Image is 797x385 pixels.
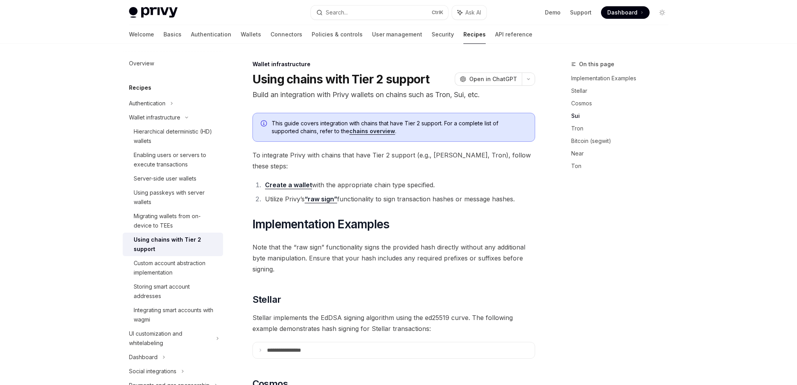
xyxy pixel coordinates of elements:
[134,258,218,277] div: Custom account abstraction implementation
[432,25,454,44] a: Security
[469,75,517,83] span: Open in ChatGPT
[123,148,223,172] a: Enabling users or servers to execute transactions
[123,256,223,280] a: Custom account abstraction implementation
[571,135,675,147] a: Bitcoin (segwit)
[571,85,675,97] a: Stellar
[252,242,535,275] span: Note that the “raw sign” functionality signs the provided hash directly without any additional by...
[571,147,675,160] a: Near
[129,113,180,122] div: Wallet infrastructure
[163,25,182,44] a: Basics
[134,127,218,146] div: Hierarchical deterministic (HD) wallets
[134,150,218,169] div: Enabling users or servers to execute transactions
[129,25,154,44] a: Welcome
[271,25,302,44] a: Connectors
[123,125,223,148] a: Hierarchical deterministic (HD) wallets
[465,9,481,16] span: Ask AI
[263,179,535,190] li: with the appropriate chain type specified.
[265,181,312,189] a: Create a wallet
[349,128,395,135] a: chains overview
[263,193,535,204] li: Utilize Privy’s functionality to sign transaction hashes or message hashes.
[123,303,223,327] a: Integrating smart accounts with wagmi
[129,329,211,348] div: UI customization and whitelabeling
[123,233,223,256] a: Using chains with Tier 2 support
[495,25,532,44] a: API reference
[123,209,223,233] a: Migrating wallets from on-device to TEEs
[191,25,231,44] a: Authentication
[134,188,218,207] div: Using passkeys with server wallets
[252,293,281,306] span: Stellar
[129,99,165,108] div: Authentication
[571,160,675,172] a: Ton
[129,83,151,92] h5: Recipes
[455,72,522,86] button: Open in ChatGPT
[123,186,223,209] a: Using passkeys with server wallets
[272,119,527,135] span: This guide covers integration with chains that have Tier 2 support. For a complete list of suppor...
[311,5,448,20] button: Search...CtrlK
[570,9,592,16] a: Support
[252,217,390,231] span: Implementation Examples
[463,25,486,44] a: Recipes
[545,9,561,16] a: Demo
[129,367,176,376] div: Social integrations
[134,282,218,301] div: Storing smart account addresses
[252,72,430,86] h1: Using chains with Tier 2 support
[305,195,337,203] a: “raw sign”
[252,89,535,100] p: Build an integration with Privy wallets on chains such as Tron, Sui, etc.
[571,97,675,110] a: Cosmos
[607,9,637,16] span: Dashboard
[129,352,158,362] div: Dashboard
[123,56,223,70] a: Overview
[252,60,535,68] div: Wallet infrastructure
[571,72,675,85] a: Implementation Examples
[129,7,178,18] img: light logo
[134,174,196,183] div: Server-side user wallets
[656,6,668,19] button: Toggle dark mode
[241,25,261,44] a: Wallets
[452,5,487,20] button: Ask AI
[134,305,218,324] div: Integrating smart accounts with wagmi
[134,211,218,230] div: Migrating wallets from on-device to TEEs
[129,59,154,68] div: Overview
[312,25,363,44] a: Policies & controls
[372,25,422,44] a: User management
[571,110,675,122] a: Sui
[134,235,218,254] div: Using chains with Tier 2 support
[326,8,348,17] div: Search...
[252,312,535,334] span: Stellar implements the EdDSA signing algorithm using the ed25519 curve. The following example dem...
[432,9,443,16] span: Ctrl K
[261,120,269,128] svg: Info
[579,60,614,69] span: On this page
[123,172,223,186] a: Server-side user wallets
[571,122,675,135] a: Tron
[252,150,535,172] span: To integrate Privy with chains that have Tier 2 support (e.g., [PERSON_NAME], Tron), follow these...
[123,280,223,303] a: Storing smart account addresses
[601,6,650,19] a: Dashboard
